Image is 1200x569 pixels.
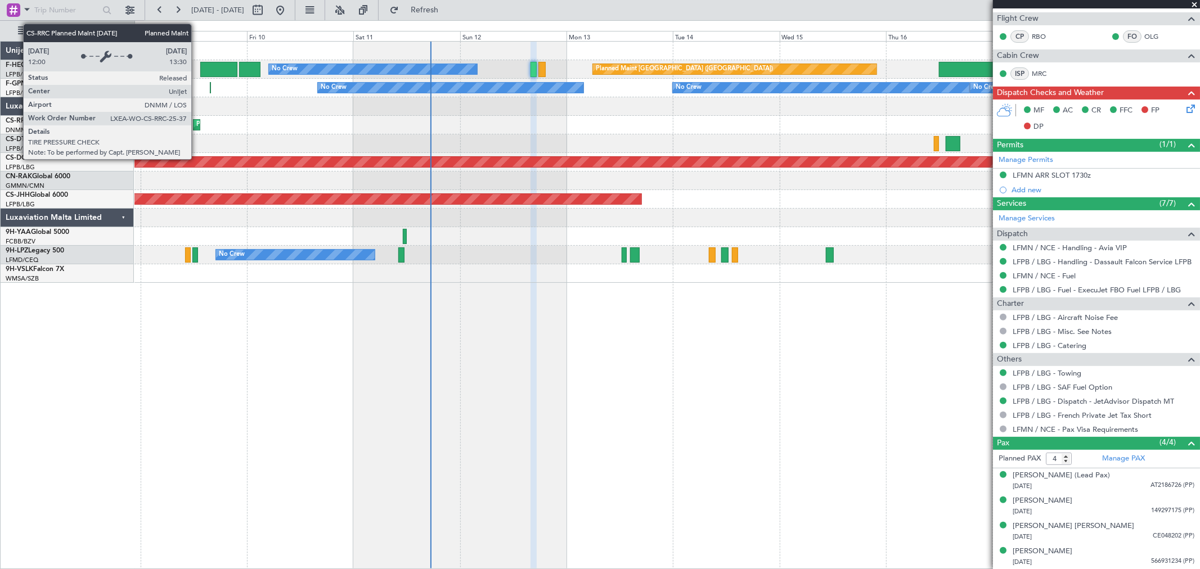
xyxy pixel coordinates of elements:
[1033,105,1044,116] span: MF
[997,228,1028,241] span: Dispatch
[401,6,448,14] span: Refresh
[997,49,1039,62] span: Cabin Crew
[596,61,773,78] div: Planned Maint [GEOGRAPHIC_DATA] ([GEOGRAPHIC_DATA])
[1150,481,1194,490] span: AT2186726 (PP)
[997,139,1023,152] span: Permits
[6,62,61,69] a: F-HECDFalcon 7X
[1013,170,1091,180] div: LFMN ARR SLOT 1730z
[1013,495,1072,507] div: [PERSON_NAME]
[6,144,35,153] a: LFPB/LBG
[1120,105,1132,116] span: FFC
[1013,410,1152,420] a: LFPB / LBG - French Private Jet Tax Short
[1010,67,1029,80] div: ISP
[137,22,156,32] div: [DATE]
[6,155,70,161] a: CS-DOUGlobal 6500
[353,31,460,41] div: Sat 11
[780,31,886,41] div: Wed 15
[1153,531,1194,541] span: CE048202 (PP)
[997,437,1009,450] span: Pax
[6,89,35,97] a: LFPB/LBG
[1013,482,1032,490] span: [DATE]
[1013,368,1081,378] a: LFPB / LBG - Towing
[1159,138,1176,150] span: (1/1)
[1144,31,1170,42] a: OLG
[219,246,245,263] div: No Crew
[196,116,313,133] div: Planned Maint Lagos ([PERSON_NAME])
[1159,436,1176,448] span: (4/4)
[997,87,1104,100] span: Dispatch Checks and Weather
[1033,121,1044,133] span: DP
[1013,470,1110,481] div: [PERSON_NAME] (Lead Pax)
[1013,546,1072,557] div: [PERSON_NAME]
[1013,532,1032,541] span: [DATE]
[1013,271,1076,281] a: LFMN / NCE - Fuel
[6,173,70,180] a: CN-RAKGlobal 6000
[6,182,44,190] a: GMMN/CMN
[247,31,353,41] div: Fri 10
[6,266,33,273] span: 9H-VSLK
[29,27,119,35] span: All Aircraft
[321,79,347,96] div: No Crew
[886,31,992,41] div: Thu 16
[1032,69,1057,79] a: MRC
[1151,506,1194,516] span: 149297175 (PP)
[973,79,999,96] div: No Crew
[6,70,35,79] a: LFPB/LBG
[6,118,30,124] span: CS-RRC
[6,126,41,134] a: DNMM/LOS
[6,62,30,69] span: F-HECD
[384,1,452,19] button: Refresh
[34,2,99,19] input: Trip Number
[1013,558,1032,566] span: [DATE]
[1013,327,1112,336] a: LFPB / LBG - Misc. See Notes
[1013,341,1086,350] a: LFPB / LBG - Catering
[1013,243,1127,252] a: LFMN / NCE - Handling - Avia VIP
[997,353,1022,366] span: Others
[1013,257,1192,267] a: LFPB / LBG - Handling - Dassault Falcon Service LFPB
[1010,30,1029,43] div: CP
[567,31,673,41] div: Mon 13
[6,80,73,87] a: F-GPNJFalcon 900EX
[6,163,35,171] a: LFPB/LBG
[6,229,31,236] span: 9H-YAA
[191,5,244,15] span: [DATE] - [DATE]
[1013,285,1181,295] a: LFPB / LBG - Fuel - ExecuJet FBO Fuel LFPB / LBG
[676,79,702,96] div: No Crew
[999,155,1053,166] a: Manage Permits
[1012,185,1194,195] div: Add new
[6,192,68,198] a: CS-JHHGlobal 6000
[1063,105,1073,116] span: AC
[6,247,28,254] span: 9H-LPZ
[6,192,30,198] span: CS-JHH
[1091,105,1101,116] span: CR
[1013,382,1112,392] a: LFPB / LBG - SAF Fuel Option
[1159,197,1176,209] span: (7/7)
[673,31,779,41] div: Tue 14
[1151,105,1159,116] span: FP
[6,247,64,254] a: 9H-LPZLegacy 500
[1013,507,1032,516] span: [DATE]
[1013,313,1118,322] a: LFPB / LBG - Aircraft Noise Fee
[997,297,1024,310] span: Charter
[997,12,1039,25] span: Flight Crew
[1013,425,1138,434] a: LFMN / NCE - Pax Visa Requirements
[12,22,122,40] button: All Aircraft
[997,197,1026,210] span: Services
[1102,453,1145,464] a: Manage PAX
[999,213,1055,224] a: Manage Services
[1123,30,1141,43] div: FO
[1013,521,1134,532] div: [PERSON_NAME] [PERSON_NAME]
[6,173,32,180] span: CN-RAK
[6,136,30,143] span: CS-DTR
[272,61,298,78] div: No Crew
[1151,557,1194,566] span: 566931234 (PP)
[141,31,247,41] div: Thu 9
[6,256,38,264] a: LFMD/CEQ
[6,266,64,273] a: 9H-VSLKFalcon 7X
[6,118,72,124] a: CS-RRCFalcon 900LX
[460,31,567,41] div: Sun 12
[999,453,1041,464] label: Planned PAX
[6,155,32,161] span: CS-DOU
[1013,396,1174,406] a: LFPB / LBG - Dispatch - JetAdvisor Dispatch MT
[6,80,30,87] span: F-GPNJ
